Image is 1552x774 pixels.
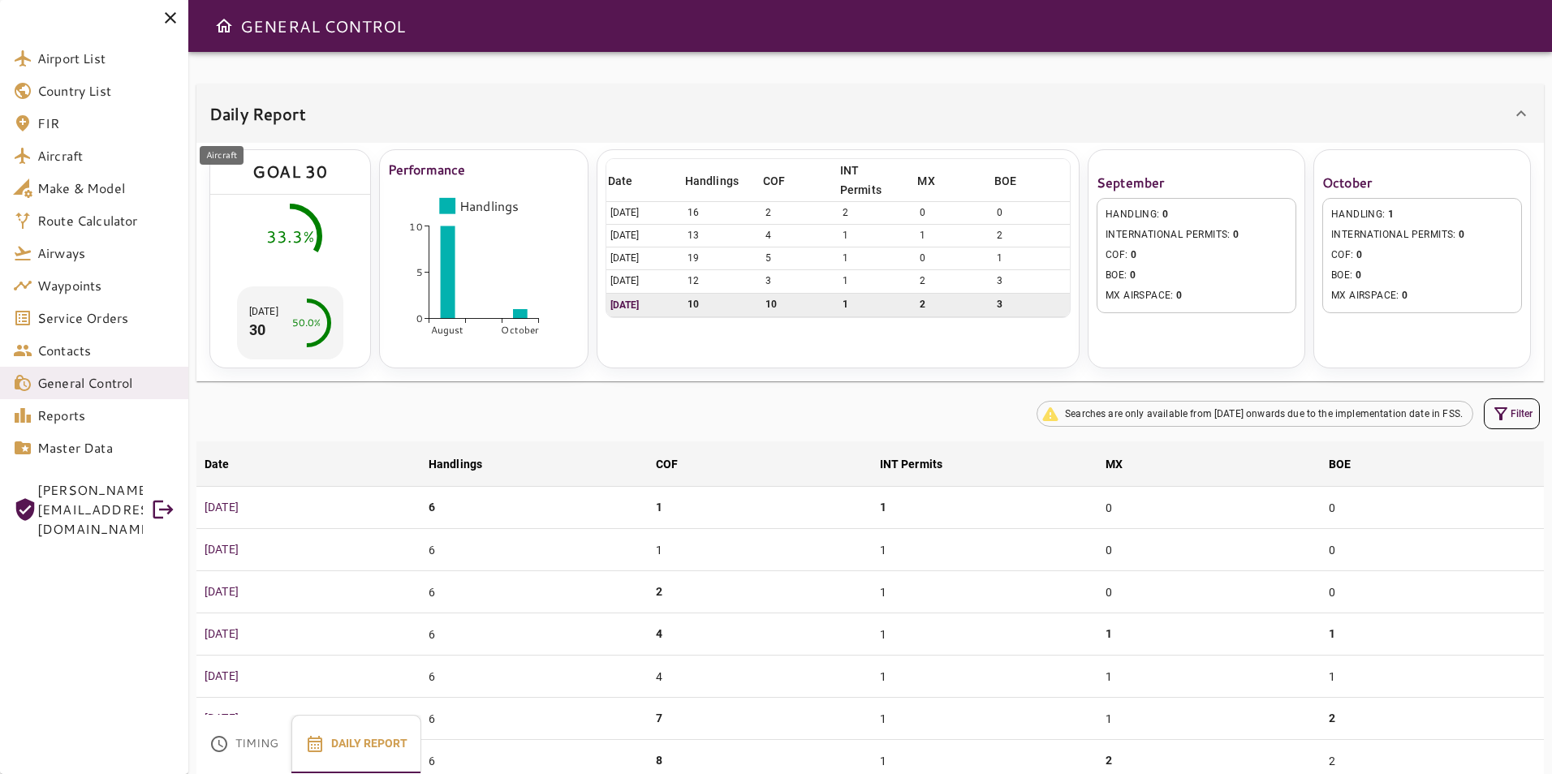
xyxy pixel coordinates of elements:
td: 0 [1097,571,1321,613]
tspan: Handlings [459,197,519,215]
span: Date [608,171,654,191]
td: 16 [683,202,761,225]
span: 0 [1356,249,1362,260]
p: 1 [656,499,662,516]
div: BOE [1329,454,1351,474]
td: 2 [993,225,1070,247]
span: 0 [1402,290,1408,301]
td: 0 [1097,529,1321,571]
p: [DATE] [205,583,412,600]
td: 1 [839,270,916,293]
tspan: October [501,324,539,338]
td: 1 [1097,656,1321,698]
span: Aircraft [37,146,175,166]
td: 3 [993,270,1070,293]
p: 2 [1329,710,1335,727]
p: 2 [656,583,662,600]
span: Country List [37,81,175,101]
td: 1 [993,247,1070,270]
span: Date [205,454,251,474]
td: 10 [683,293,761,316]
span: 0 [1131,249,1136,260]
span: 0 [1356,269,1361,281]
div: Daily Report [196,143,1544,381]
div: Aircraft [200,146,244,165]
p: [DATE] [249,304,278,319]
div: Date [608,171,633,191]
td: 10 [761,293,839,316]
td: 1 [839,293,916,316]
td: 1 [872,698,1097,740]
td: 1 [872,613,1097,656]
div: INT Permits [880,454,943,474]
td: 1 [1097,698,1321,740]
td: 0 [916,202,993,225]
span: Searches are only available from [DATE] onwards due to the implementation date in FSS. [1055,406,1472,421]
p: 4 [656,626,662,643]
p: 8 [656,752,662,769]
button: Filter [1484,398,1540,429]
td: 6 [420,571,648,613]
td: [DATE] [606,270,683,293]
td: 6 [420,656,648,698]
span: Service Orders [37,308,175,328]
p: [DATE] [205,668,412,685]
span: HANDLING : [1106,207,1287,223]
span: COF : [1331,247,1513,264]
td: 6 [420,698,648,740]
td: 0 [1321,529,1544,571]
td: 1 [1321,656,1544,698]
div: Handlings [685,171,739,191]
span: [PERSON_NAME][EMAIL_ADDRESS][DOMAIN_NAME] [37,480,143,539]
td: 3 [761,270,839,293]
td: 1 [648,529,871,571]
div: 50.0% [292,316,321,330]
span: Make & Model [37,178,175,198]
p: 1 [1106,626,1112,643]
span: 1 [1388,209,1394,220]
span: BOE : [1331,268,1513,284]
div: basic tabs example [196,715,421,773]
h6: GENERAL CONTROL [240,13,405,39]
td: [DATE] [606,202,683,225]
td: 1 [916,225,993,247]
span: Waypoints [37,276,175,295]
h6: September [1097,171,1296,194]
span: Route Calculator [37,211,175,230]
td: 6 [420,613,648,656]
span: BOE [1329,454,1372,474]
span: MX [917,171,955,191]
td: 1 [839,247,916,270]
td: 12 [683,270,761,293]
td: 2 [916,293,993,316]
p: [DATE] [205,541,412,558]
div: INT Permits [840,161,894,200]
td: 2 [761,202,839,225]
span: MX [1106,454,1144,474]
span: INTERNATIONAL PERMITS : [1106,227,1287,243]
span: BOE : [1106,268,1287,284]
span: HANDLING : [1331,207,1513,223]
div: 33.3% [266,224,314,248]
button: Open drawer [208,10,240,42]
tspan: August [430,324,463,338]
p: [DATE] [205,710,412,727]
td: 1 [839,225,916,247]
td: 0 [1321,571,1544,613]
td: [DATE] [606,225,683,247]
span: Reports [37,406,175,425]
div: GOAL 30 [252,158,328,185]
span: 0 [1233,229,1239,240]
p: 30 [249,319,278,341]
span: COF [763,171,806,191]
span: INT Permits [840,161,915,200]
td: 0 [1097,487,1321,529]
span: MX AIRSPACE : [1106,288,1287,304]
span: Handlings [685,171,760,191]
td: 2 [839,202,916,225]
tspan: 0 [416,312,422,325]
div: MX [1106,454,1123,474]
td: 5 [761,247,839,270]
td: 0 [1321,487,1544,529]
span: FIR [37,114,175,133]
